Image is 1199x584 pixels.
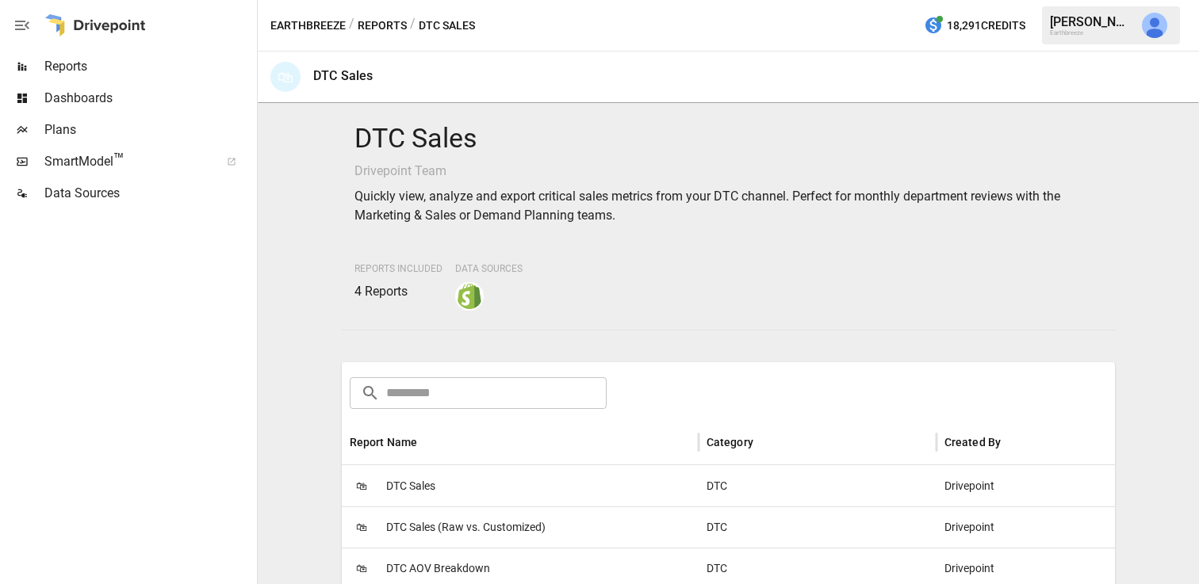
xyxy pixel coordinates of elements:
span: DTC Sales [386,466,435,506]
div: DTC [699,465,937,506]
div: Drivepoint [937,465,1174,506]
div: [PERSON_NAME] [1050,14,1132,29]
div: / [410,16,416,36]
p: 4 Reports [354,282,442,301]
button: Sort [755,431,777,453]
button: Ginger Lamb [1132,3,1177,48]
button: Reports [358,16,407,36]
span: 🛍 [350,515,373,539]
div: Category [707,436,753,448]
div: DTC Sales [313,68,373,83]
span: Reports [44,57,254,76]
span: 🛍 [350,474,373,498]
span: Plans [44,120,254,139]
div: Report Name [350,436,418,448]
img: Ginger Lamb [1142,13,1167,38]
button: 18,291Credits [917,11,1032,40]
div: / [349,16,354,36]
div: DTC [699,506,937,548]
button: Earthbreeze [270,16,346,36]
div: Created By [944,436,1002,448]
button: Sort [1002,431,1025,453]
p: Quickly view, analyze and export critical sales metrics from your DTC channel. Perfect for monthl... [354,187,1103,225]
p: Drivepoint Team [354,162,1103,181]
div: Earthbreeze [1050,29,1132,36]
span: Data Sources [44,184,254,203]
img: shopify [457,284,482,309]
div: 🛍 [270,62,301,92]
span: 18,291 Credits [947,16,1025,36]
button: Sort [419,431,441,453]
span: ™ [113,150,124,170]
span: SmartModel [44,152,209,171]
span: 🛍 [350,556,373,580]
span: Data Sources [455,263,523,274]
span: Dashboards [44,89,254,108]
h4: DTC Sales [354,122,1103,155]
span: DTC Sales (Raw vs. Customized) [386,507,546,548]
div: Drivepoint [937,506,1174,548]
span: Reports Included [354,263,442,274]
